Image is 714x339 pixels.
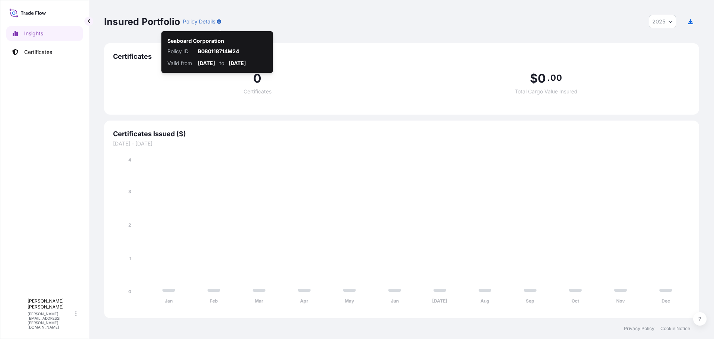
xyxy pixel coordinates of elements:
[572,298,579,304] tspan: Oct
[28,298,74,310] p: [PERSON_NAME] [PERSON_NAME]
[113,129,690,138] span: Certificates Issued ($)
[128,222,131,228] tspan: 2
[198,48,267,55] p: B080118714M24
[24,48,52,56] p: Certificates
[624,326,654,332] a: Privacy Policy
[547,75,550,81] span: .
[128,289,131,294] tspan: 0
[128,189,131,194] tspan: 3
[480,298,489,304] tspan: Aug
[28,311,74,329] p: [PERSON_NAME][EMAIL_ADDRESS][PERSON_NAME][DOMAIN_NAME]
[662,298,670,304] tspan: Dec
[219,60,224,67] p: to
[165,298,173,304] tspan: Jan
[167,48,193,55] p: Policy ID
[253,73,261,84] span: 0
[198,60,215,67] p: [DATE]
[432,298,447,304] tspan: [DATE]
[113,52,690,61] span: Certificates
[15,310,20,317] span: D
[6,45,83,60] a: Certificates
[167,60,193,67] p: Valid from
[183,18,215,25] p: Policy Details
[167,37,224,45] p: Seaboard Corporation
[616,298,625,304] tspan: Nov
[526,298,534,304] tspan: Sep
[6,26,83,41] a: Insights
[244,89,271,94] span: Certificates
[515,89,578,94] span: Total Cargo Value Insured
[104,16,180,28] p: Insured Portfolio
[391,298,399,304] tspan: Jun
[128,157,131,163] tspan: 4
[538,73,546,84] span: 0
[550,75,562,81] span: 00
[210,298,218,304] tspan: Feb
[649,15,676,28] button: Year Selector
[530,73,538,84] span: $
[229,60,246,67] p: [DATE]
[300,298,308,304] tspan: Apr
[255,298,263,304] tspan: Mar
[113,140,690,147] span: [DATE] - [DATE]
[345,298,354,304] tspan: May
[652,18,665,25] span: 2025
[24,30,43,37] p: Insights
[660,326,690,332] a: Cookie Notice
[129,256,131,261] tspan: 1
